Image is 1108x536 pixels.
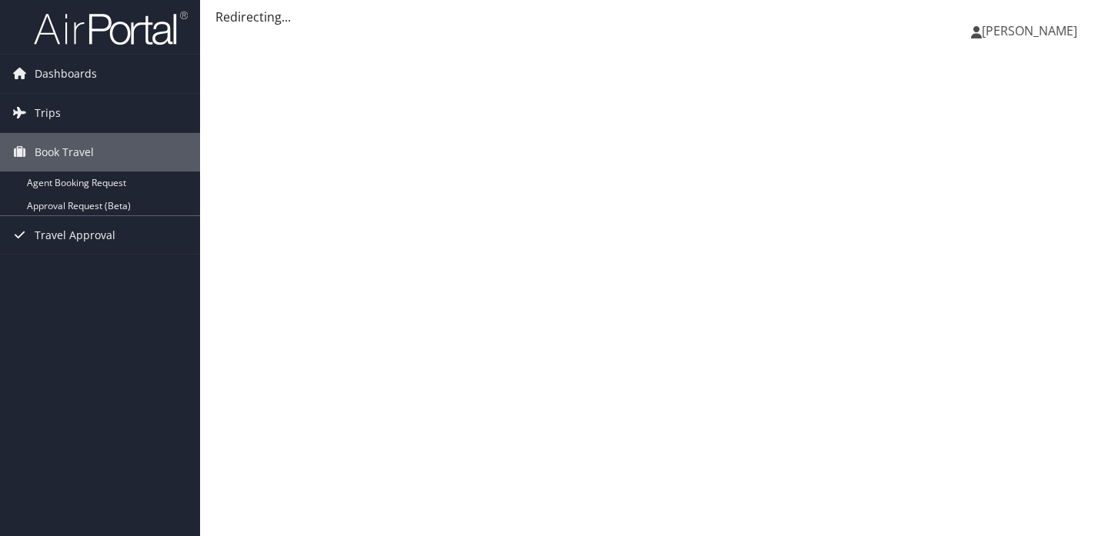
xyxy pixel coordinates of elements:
div: Redirecting... [215,8,1093,26]
span: Dashboards [35,55,97,93]
a: [PERSON_NAME] [971,8,1093,54]
span: Travel Approval [35,216,115,255]
img: airportal-logo.png [34,10,188,46]
span: Trips [35,94,61,132]
span: Book Travel [35,133,94,171]
span: [PERSON_NAME] [982,22,1077,39]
